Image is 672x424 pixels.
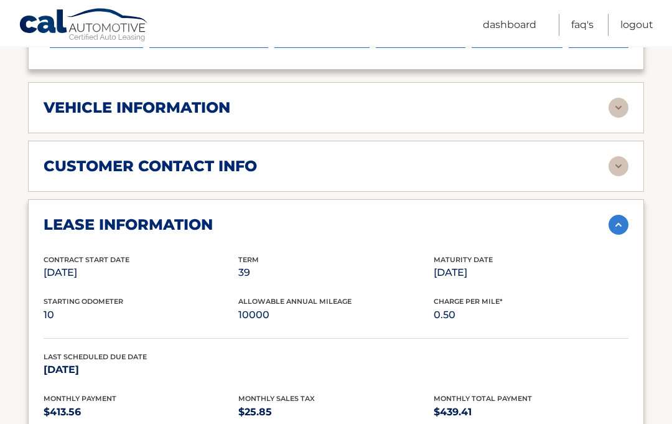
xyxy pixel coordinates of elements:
[44,404,238,422] p: $413.56
[44,307,238,324] p: 10
[571,14,594,36] a: FAQ's
[44,298,123,306] span: Starting Odometer
[434,395,532,403] span: Monthly Total Payment
[44,99,230,118] h2: vehicle information
[238,256,259,265] span: Term
[483,14,536,36] a: Dashboard
[238,307,433,324] p: 10000
[44,265,238,282] p: [DATE]
[238,265,433,282] p: 39
[434,256,493,265] span: Maturity Date
[434,307,628,324] p: 0.50
[238,298,352,306] span: Allowable Annual Mileage
[238,404,433,422] p: $25.85
[434,265,628,282] p: [DATE]
[19,8,149,44] a: Cal Automotive
[609,157,628,177] img: accordion-rest.svg
[44,216,213,235] h2: lease information
[434,298,503,306] span: Charge Per Mile*
[609,215,628,235] img: accordion-active.svg
[44,395,116,403] span: Monthly Payment
[44,256,129,265] span: Contract Start Date
[44,362,238,379] p: [DATE]
[238,395,315,403] span: Monthly Sales Tax
[609,98,628,118] img: accordion-rest.svg
[44,353,147,362] span: Last Scheduled Due Date
[620,14,653,36] a: Logout
[44,158,257,176] h2: customer contact info
[434,404,628,422] p: $439.41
